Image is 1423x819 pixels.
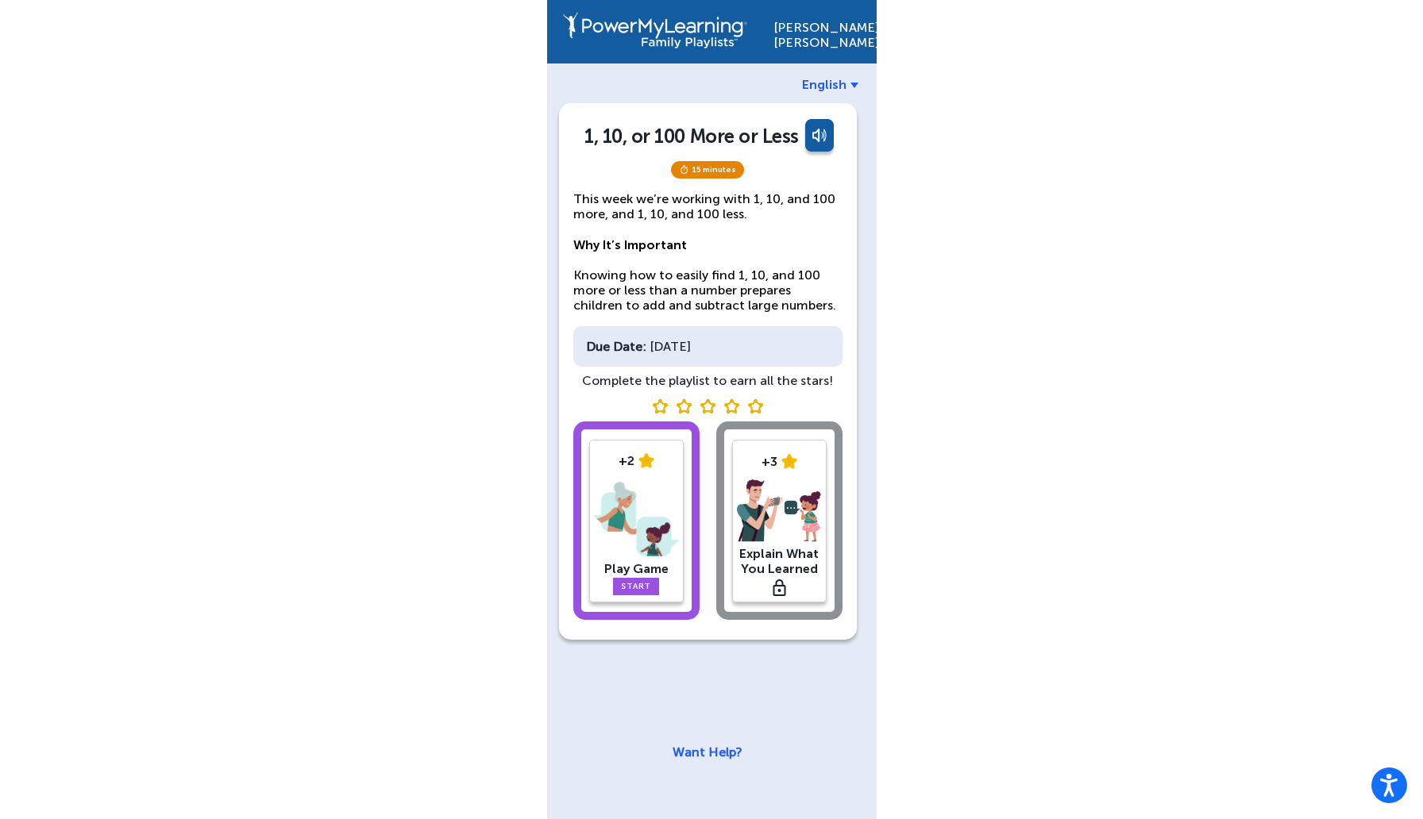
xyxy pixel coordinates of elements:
[573,373,843,388] div: Complete the playlist to earn all the stars!
[563,12,747,48] img: PowerMyLearning Connect
[573,191,843,313] p: This week we’re working with 1, 10, and 100 more, and 1, 10, and 100 less. Knowing how to easily ...
[773,12,861,50] div: [PERSON_NAME] [PERSON_NAME]
[773,579,786,596] img: lock.svg
[584,125,799,148] div: 1, 10, or 100 More or Less
[652,398,668,413] img: blank star
[802,77,846,92] span: English
[676,398,692,413] img: blank star
[613,578,659,595] a: Start
[700,398,715,413] img: blank star
[573,237,687,252] strong: Why It’s Important
[594,561,679,576] div: Play Game
[671,161,744,179] span: 15 minutes
[594,453,679,468] div: +2
[673,744,742,759] a: Want Help?
[723,398,739,413] img: blank star
[594,478,679,560] img: play-game.png
[747,398,763,413] img: blank star
[573,326,843,367] div: [DATE]
[586,339,646,354] div: Due Date:
[638,453,654,468] img: star
[802,77,858,92] a: English
[679,165,689,175] img: timer.svg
